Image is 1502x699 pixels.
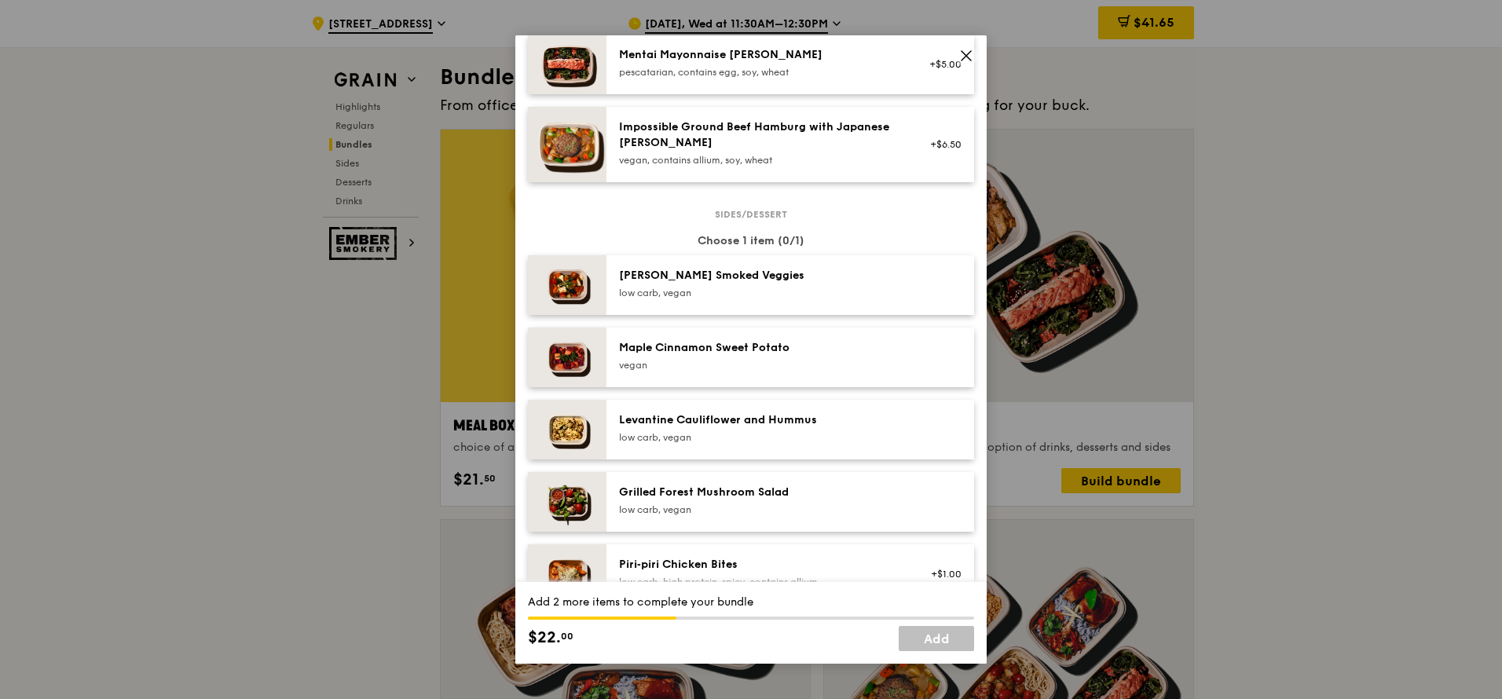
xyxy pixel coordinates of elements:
[920,568,962,580] div: +$1.00
[619,557,901,573] div: Piri‑piri Chicken Bites
[528,626,561,650] span: $22.
[528,544,606,604] img: daily_normal_Piri-Piri-Chicken-Bites-HORZ.jpg
[528,255,606,315] img: daily_normal_Thyme-Rosemary-Zucchini-HORZ.jpg
[619,485,901,500] div: Grilled Forest Mushroom Salad
[920,58,962,71] div: +$5.00
[920,138,962,151] div: +$6.50
[528,328,606,387] img: daily_normal_Maple_Cinnamon_Sweet_Potato__Horizontal_.jpg
[561,630,573,642] span: 00
[619,154,901,167] div: vegan, contains allium, soy, wheat
[528,233,974,249] div: Choose 1 item (0/1)
[619,268,901,284] div: [PERSON_NAME] Smoked Veggies
[619,119,901,151] div: Impossible Ground Beef Hamburg with Japanese [PERSON_NAME]
[528,595,974,610] div: Add 2 more items to complete your bundle
[528,400,606,459] img: daily_normal_Levantine_Cauliflower_and_Hummus__Horizontal_.jpg
[619,431,901,444] div: low carb, vegan
[619,359,901,371] div: vegan
[619,503,901,516] div: low carb, vegan
[528,107,606,182] img: daily_normal_HORZ-Impossible-Hamburg-With-Japanese-Curry.jpg
[619,47,901,63] div: Mentai Mayonnaise [PERSON_NAME]
[709,208,793,221] span: Sides/dessert
[619,340,901,356] div: Maple Cinnamon Sweet Potato
[528,472,606,532] img: daily_normal_Grilled-Forest-Mushroom-Salad-HORZ.jpg
[619,287,901,299] div: low carb, vegan
[528,35,606,94] img: daily_normal_Mentai-Mayonnaise-Aburi-Salmon-HORZ.jpg
[619,576,901,588] div: low carb, high protein, spicy, contains allium
[619,412,901,428] div: Levantine Cauliflower and Hummus
[619,66,901,79] div: pescatarian, contains egg, soy, wheat
[899,626,974,651] a: Add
